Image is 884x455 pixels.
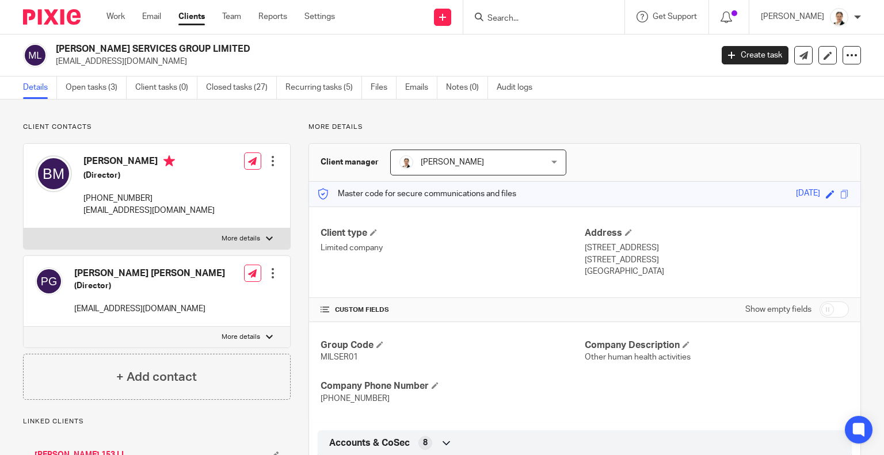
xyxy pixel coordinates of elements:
[222,234,260,243] p: More details
[446,77,488,99] a: Notes (0)
[321,380,585,392] h4: Company Phone Number
[74,280,225,292] h5: (Director)
[116,368,197,386] h4: + Add contact
[585,227,849,239] h4: Address
[321,339,585,351] h4: Group Code
[423,437,428,449] span: 8
[206,77,277,99] a: Closed tasks (27)
[66,77,127,99] a: Open tasks (3)
[106,11,125,22] a: Work
[304,11,335,22] a: Settings
[585,353,691,361] span: Other human health activities
[321,242,585,254] p: Limited company
[321,305,585,315] h4: CUSTOM FIELDS
[163,155,175,167] i: Primary
[23,43,47,67] img: svg%3E
[318,188,516,200] p: Master code for secure communications and files
[83,205,215,216] p: [EMAIL_ADDRESS][DOMAIN_NAME]
[321,395,390,403] span: [PHONE_NUMBER]
[135,77,197,99] a: Client tasks (0)
[745,304,811,315] label: Show empty fields
[371,77,397,99] a: Files
[321,227,585,239] h4: Client type
[399,155,413,169] img: Untitled%20(5%20%C3%97%205%20cm)%20(2).png
[258,11,287,22] a: Reports
[585,254,849,266] p: [STREET_ADDRESS]
[74,267,225,280] h4: [PERSON_NAME] [PERSON_NAME]
[23,417,291,426] p: Linked clients
[405,77,437,99] a: Emails
[83,155,215,170] h4: [PERSON_NAME]
[722,46,788,64] a: Create task
[222,332,260,342] p: More details
[329,437,410,449] span: Accounts & CoSec
[178,11,205,22] a: Clients
[761,11,824,22] p: [PERSON_NAME]
[222,11,241,22] a: Team
[56,56,704,67] p: [EMAIL_ADDRESS][DOMAIN_NAME]
[83,170,215,181] h5: (Director)
[142,11,161,22] a: Email
[585,242,849,254] p: [STREET_ADDRESS]
[308,123,861,132] p: More details
[796,188,820,201] div: [DATE]
[497,77,541,99] a: Audit logs
[486,14,590,24] input: Search
[285,77,362,99] a: Recurring tasks (5)
[421,158,484,166] span: [PERSON_NAME]
[585,339,849,351] h4: Company Description
[23,9,81,25] img: Pixie
[35,267,63,295] img: svg%3E
[74,303,225,315] p: [EMAIL_ADDRESS][DOMAIN_NAME]
[653,13,697,21] span: Get Support
[83,193,215,204] p: [PHONE_NUMBER]
[321,353,358,361] span: MILSER01
[23,77,57,99] a: Details
[35,155,72,192] img: svg%3E
[585,266,849,277] p: [GEOGRAPHIC_DATA]
[56,43,575,55] h2: [PERSON_NAME] SERVICES GROUP LIMITED
[830,8,848,26] img: Untitled%20(5%20%C3%97%205%20cm)%20(2).png
[321,156,379,168] h3: Client manager
[23,123,291,132] p: Client contacts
